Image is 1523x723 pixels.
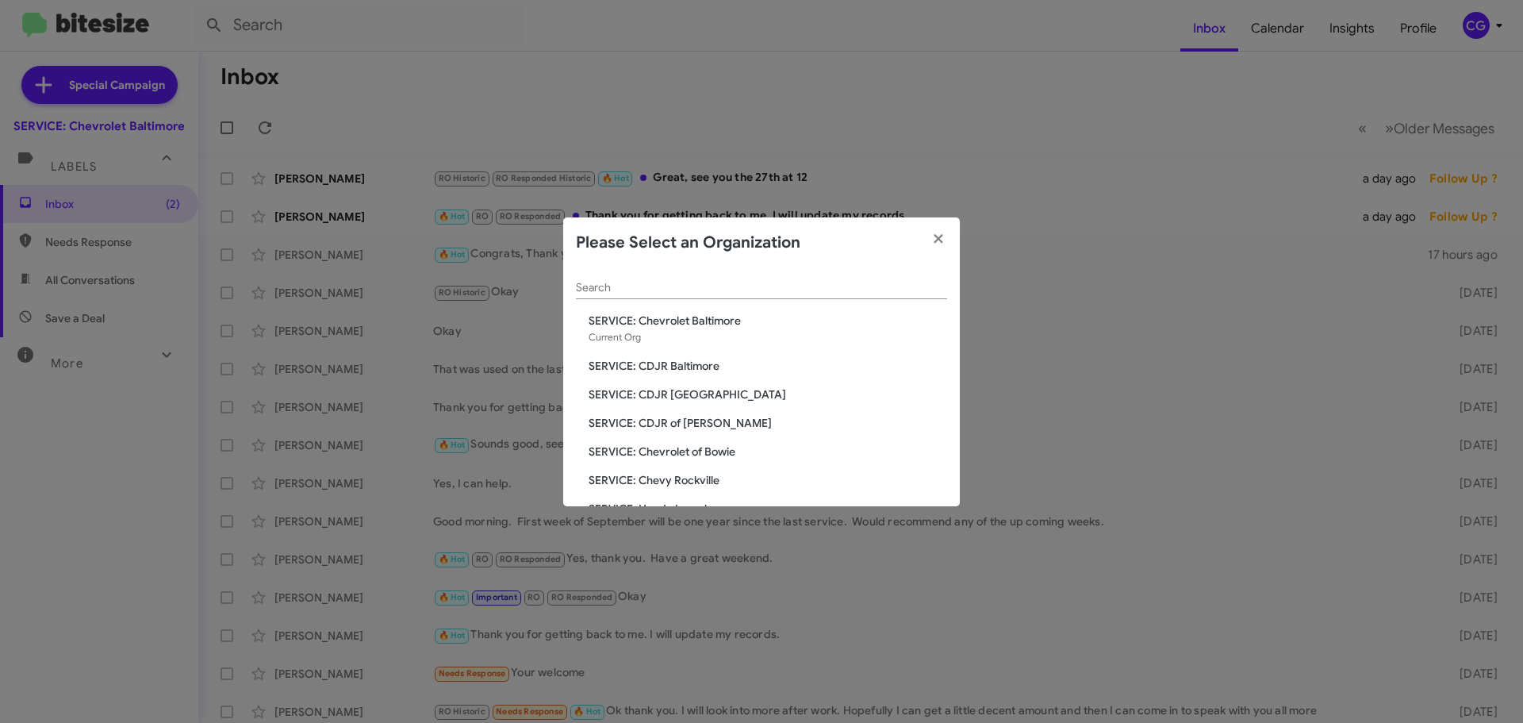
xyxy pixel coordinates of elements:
[589,501,947,517] span: SERVICE: Honda Laurel
[589,415,947,431] span: SERVICE: CDJR of [PERSON_NAME]
[576,230,800,256] h2: Please Select an Organization
[589,386,947,402] span: SERVICE: CDJR [GEOGRAPHIC_DATA]
[589,472,947,488] span: SERVICE: Chevy Rockville
[589,444,947,460] span: SERVICE: Chevrolet of Bowie
[589,331,641,343] span: Current Org
[589,358,947,374] span: SERVICE: CDJR Baltimore
[589,313,947,329] span: SERVICE: Chevrolet Baltimore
